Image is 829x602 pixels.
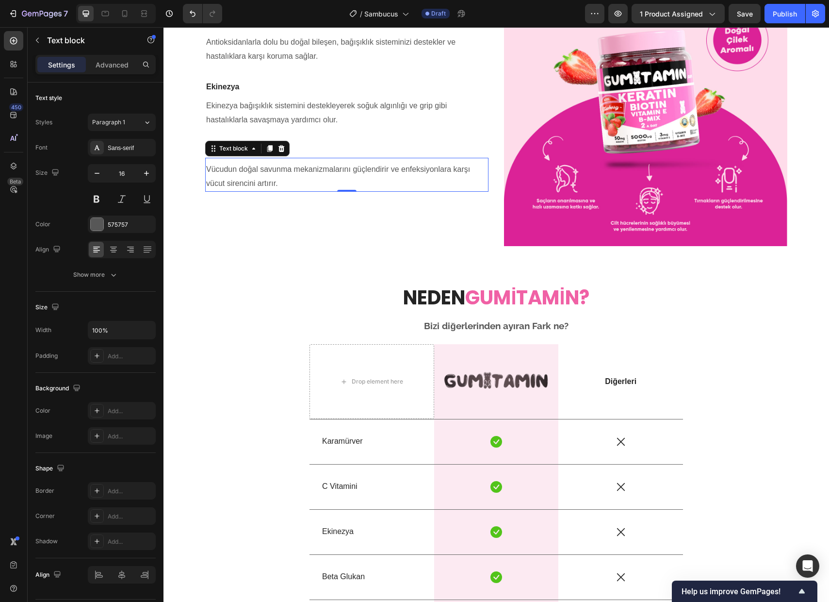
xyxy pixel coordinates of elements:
[35,432,52,440] div: Image
[35,243,63,256] div: Align
[64,8,68,19] p: 7
[35,167,61,180] div: Size
[108,407,153,416] div: Add...
[302,257,425,284] span: GUMİTAMİN?
[48,60,75,70] p: Settings
[640,9,703,19] span: 1 product assigned
[73,270,118,280] div: Show more
[108,144,153,152] div: Sans-serif
[35,569,63,582] div: Align
[47,34,130,46] p: Text block
[764,4,805,23] button: Publish
[796,554,819,578] div: Open Intercom Messenger
[35,382,82,395] div: Background
[35,486,54,495] div: Border
[35,94,62,102] div: Text style
[773,9,797,19] div: Publish
[159,409,258,419] p: Karamürver
[35,326,51,334] div: Width
[49,257,617,284] h2: NEDEN
[159,545,258,555] p: Beta Glukan
[108,512,153,521] div: Add...
[108,487,153,496] div: Add...
[9,103,23,111] div: 450
[88,114,156,131] button: Paragraph 1
[50,293,616,305] p: Bizi diğerlerinden ayıran Fark ne?
[682,585,808,597] button: Show survey - Help us improve GemPages!
[108,537,153,546] div: Add...
[108,352,153,361] div: Add...
[92,118,125,127] span: Paragraph 1
[159,454,258,465] p: C Vitamini
[729,4,761,23] button: Save
[35,537,58,546] div: Shadow
[183,4,222,23] div: Undo/Redo
[737,10,753,18] span: Save
[360,9,362,19] span: /
[364,9,398,19] span: Sambucus
[96,60,129,70] p: Advanced
[396,350,519,360] p: Diğerleri
[35,406,50,415] div: Color
[35,143,48,152] div: Font
[4,4,72,23] button: 7
[632,4,725,23] button: 1 product assigned
[188,351,240,358] div: Drop element here
[35,351,58,360] div: Padding
[35,266,156,284] button: Show more
[159,500,258,510] p: Ekinezya
[35,118,52,127] div: Styles
[108,432,153,441] div: Add...
[431,9,446,18] span: Draft
[35,220,50,229] div: Color
[682,587,796,596] span: Help us improve GemPages!
[271,334,395,375] img: gempages_527192737250804849-9a4dd60b-3e7b-42fd-9f0b-ad1a17fd6607.png
[35,512,55,520] div: Corner
[7,178,23,185] div: Beta
[35,301,61,314] div: Size
[35,462,66,475] div: Shape
[88,321,155,339] input: Auto
[108,220,153,229] div: 575757
[163,27,829,602] iframe: Design area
